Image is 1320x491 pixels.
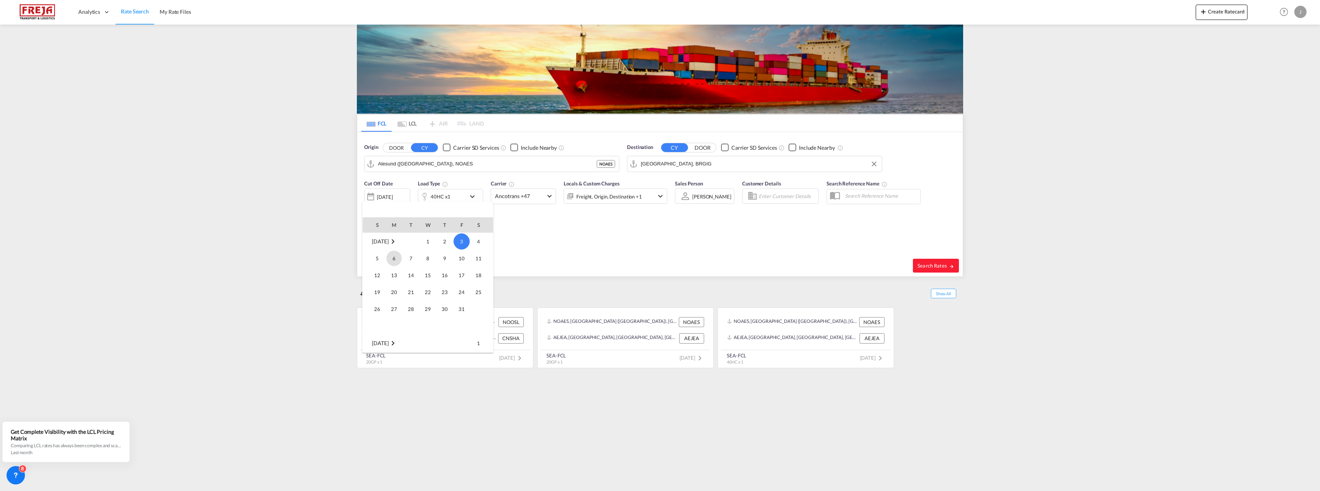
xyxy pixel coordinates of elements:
[370,301,385,317] span: 26
[363,317,493,335] tr: Week undefined
[453,267,470,284] td: Friday October 17 2025
[470,217,493,233] th: S
[436,284,453,301] td: Thursday October 23 2025
[454,251,469,266] span: 10
[436,250,453,267] td: Thursday October 9 2025
[454,301,469,317] span: 31
[419,217,436,233] th: W
[403,301,419,317] td: Tuesday October 28 2025
[436,233,453,250] td: Thursday October 2 2025
[403,301,419,317] span: 28
[363,301,493,317] tr: Week 5
[436,301,453,317] td: Thursday October 30 2025
[437,284,452,300] span: 23
[453,301,470,317] td: Friday October 31 2025
[471,268,486,283] span: 18
[437,234,452,249] span: 2
[420,268,436,283] span: 15
[386,301,403,317] td: Monday October 27 2025
[454,284,469,300] span: 24
[471,234,486,249] span: 4
[419,267,436,284] td: Wednesday October 15 2025
[403,268,419,283] span: 14
[363,233,419,250] td: October 2025
[471,251,486,266] span: 11
[403,284,419,301] td: Tuesday October 21 2025
[363,267,386,284] td: Sunday October 12 2025
[370,284,385,300] span: 19
[419,233,436,250] td: Wednesday October 1 2025
[470,284,493,301] td: Saturday October 25 2025
[386,251,402,266] span: 6
[403,251,419,266] span: 7
[363,217,493,352] md-calendar: Calendar
[370,251,385,266] span: 5
[363,284,386,301] td: Sunday October 19 2025
[436,217,453,233] th: T
[363,250,493,267] tr: Week 2
[436,267,453,284] td: Thursday October 16 2025
[363,335,419,352] td: November 2025
[470,250,493,267] td: Saturday October 11 2025
[420,284,436,300] span: 22
[453,217,470,233] th: F
[363,233,493,250] tr: Week 1
[403,284,419,300] span: 21
[403,217,419,233] th: T
[386,250,403,267] td: Monday October 6 2025
[454,233,470,250] span: 3
[386,268,402,283] span: 13
[437,301,452,317] span: 30
[420,234,436,249] span: 1
[372,238,388,245] span: [DATE]
[363,267,493,284] tr: Week 3
[386,217,403,233] th: M
[403,267,419,284] td: Tuesday October 14 2025
[363,284,493,301] tr: Week 4
[420,301,436,317] span: 29
[419,284,436,301] td: Wednesday October 22 2025
[370,268,385,283] span: 12
[372,340,388,346] span: [DATE]
[453,250,470,267] td: Friday October 10 2025
[437,251,452,266] span: 9
[403,250,419,267] td: Tuesday October 7 2025
[386,267,403,284] td: Monday October 13 2025
[471,336,486,351] span: 1
[470,233,493,250] td: Saturday October 4 2025
[453,233,470,250] td: Friday October 3 2025
[363,250,386,267] td: Sunday October 5 2025
[386,301,402,317] span: 27
[363,335,493,352] tr: Week 1
[470,335,493,352] td: Saturday November 1 2025
[363,301,386,317] td: Sunday October 26 2025
[419,301,436,317] td: Wednesday October 29 2025
[453,284,470,301] td: Friday October 24 2025
[386,284,402,300] span: 20
[419,250,436,267] td: Wednesday October 8 2025
[437,268,452,283] span: 16
[420,251,436,266] span: 8
[363,217,386,233] th: S
[386,284,403,301] td: Monday October 20 2025
[471,284,486,300] span: 25
[470,267,493,284] td: Saturday October 18 2025
[454,268,469,283] span: 17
